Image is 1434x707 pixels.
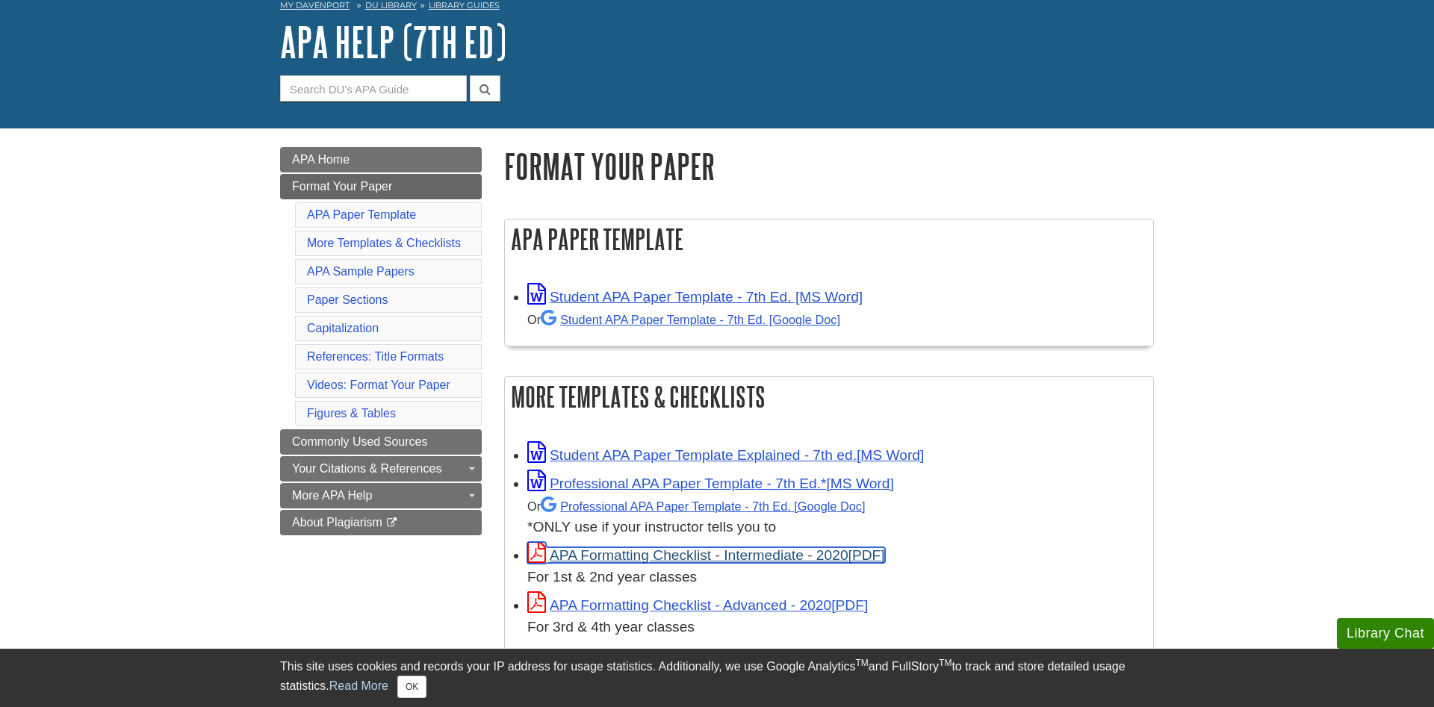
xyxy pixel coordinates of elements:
h1: Format Your Paper [504,147,1154,185]
a: Read More [329,679,388,692]
div: *ONLY use if your instructor tells you to [527,495,1146,539]
a: APA Home [280,147,482,172]
a: Link opens in new window [527,447,924,463]
a: Format Your Paper [280,174,482,199]
a: Link opens in new window [527,597,868,613]
div: For 3rd & 4th year classes [527,617,1146,638]
span: About Plagiarism [292,516,382,529]
span: More APA Help [292,489,372,502]
a: Professional APA Paper Template - 7th Ed. [541,499,865,513]
a: More Templates & Checklists [307,237,461,249]
a: References: Title Formats [307,350,444,363]
sup: TM [855,658,868,668]
div: For 1st & 2nd year classes [527,567,1146,588]
span: Format Your Paper [292,180,392,193]
a: Your Citations & References [280,456,482,482]
a: About Plagiarism [280,510,482,535]
a: Capitalization [307,322,379,334]
span: Commonly Used Sources [292,435,427,448]
div: Guide Page Menu [280,147,482,535]
a: Figures & Tables [307,407,396,420]
i: This link opens in a new window [385,518,398,528]
button: Library Chat [1337,618,1434,649]
a: More APA Help [280,483,482,508]
a: Link opens in new window [527,476,894,491]
div: This site uses cookies and records your IP address for usage statistics. Additionally, we use Goo... [280,658,1154,698]
span: APA Home [292,153,350,166]
h2: More Templates & Checklists [505,377,1153,417]
small: Or [527,313,840,326]
a: Commonly Used Sources [280,429,482,455]
a: Link opens in new window [527,289,863,305]
a: APA Sample Papers [307,265,415,278]
a: APA Paper Template [307,208,416,221]
a: Student APA Paper Template - 7th Ed. [Google Doc] [541,313,840,326]
input: Search DU's APA Guide [280,75,467,102]
button: Close [397,676,426,698]
a: Videos: Format Your Paper [307,379,450,391]
a: Paper Sections [307,293,388,306]
span: Your Citations & References [292,462,441,475]
a: Link opens in new window [527,547,885,563]
h2: APA Paper Template [505,219,1153,259]
a: APA Help (7th Ed) [280,19,506,65]
sup: TM [939,658,952,668]
small: Or [527,499,865,513]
